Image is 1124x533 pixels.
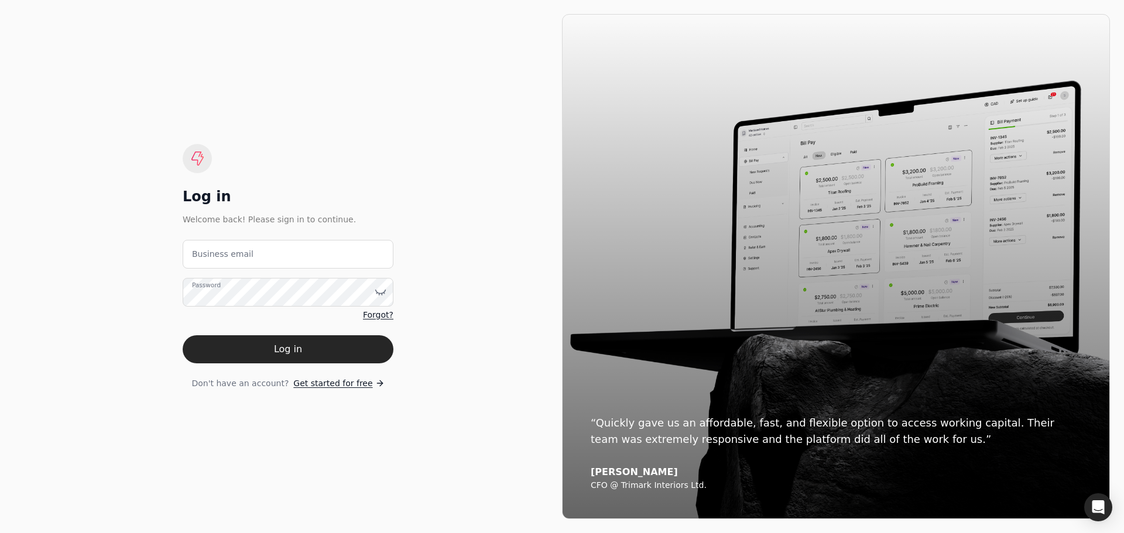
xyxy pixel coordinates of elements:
div: Welcome back! Please sign in to continue. [183,213,393,226]
div: “Quickly gave us an affordable, fast, and flexible option to access working capital. Their team w... [591,415,1081,448]
span: Don't have an account? [191,377,289,390]
div: [PERSON_NAME] [591,466,1081,478]
label: Password [192,280,221,290]
button: Log in [183,335,393,363]
span: Get started for free [293,377,372,390]
a: Get started for free [293,377,384,390]
div: Log in [183,187,393,206]
div: CFO @ Trimark Interiors Ltd. [591,480,1081,491]
label: Business email [192,248,253,260]
div: Open Intercom Messenger [1084,493,1112,521]
a: Forgot? [363,309,393,321]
